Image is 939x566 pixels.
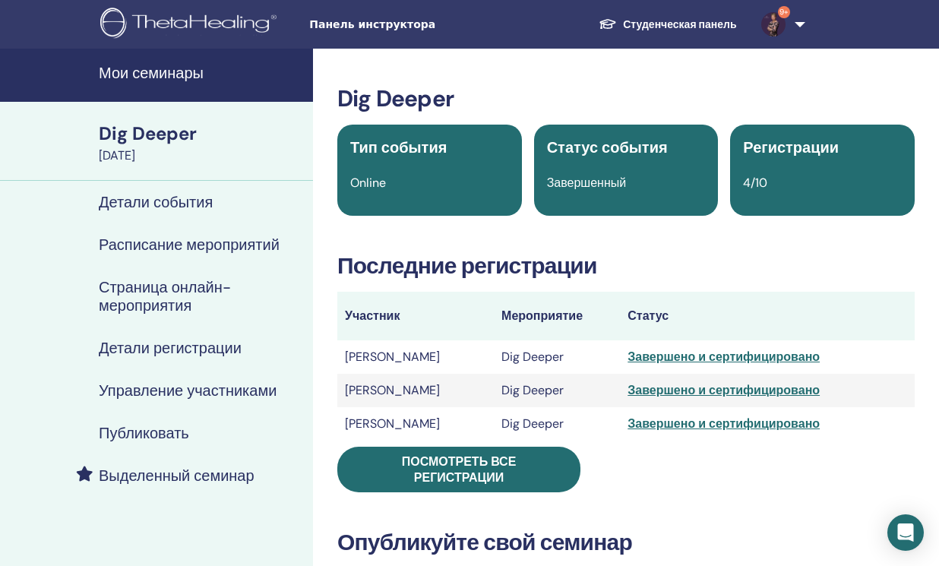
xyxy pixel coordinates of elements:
[99,193,213,211] h4: Детали события
[99,466,255,485] h4: Выделенный семинар
[547,175,627,191] span: Завершенный
[99,147,304,165] div: [DATE]
[494,407,620,441] td: Dig Deeper
[494,374,620,407] td: Dig Deeper
[628,381,907,400] div: Завершено и сертифицировано
[309,17,537,33] span: Панель инструктора
[100,8,282,42] img: logo.png
[99,278,301,315] h4: Страница онлайн-мероприятия
[337,252,915,280] h3: Последние регистрации
[494,292,620,340] th: Мероприятие
[99,236,280,254] h4: Расписание мероприятий
[337,292,494,340] th: Участник
[350,138,447,157] span: Тип события
[337,529,915,556] h3: Опубликуйте свой семинар
[99,381,277,400] h4: Управление участниками
[337,407,494,441] td: [PERSON_NAME]
[887,514,924,551] div: Open Intercom Messenger
[99,339,242,357] h4: Детали регистрации
[743,138,839,157] span: Регистрации
[99,64,304,82] h4: Мои семинары
[337,374,494,407] td: [PERSON_NAME]
[547,138,668,157] span: Статус события
[99,424,189,442] h4: Публиковать
[620,292,915,340] th: Статус
[586,11,748,39] a: Студенческая панель
[90,121,313,165] a: Dig Deeper[DATE]
[761,12,786,36] img: default.jpg
[628,415,907,433] div: Завершено и сертифицировано
[99,121,304,147] div: Dig Deeper
[599,17,617,30] img: graduation-cap-white.svg
[743,175,767,191] span: 4/10
[778,6,790,18] span: 9+
[494,340,620,374] td: Dig Deeper
[628,348,907,366] div: Завершено и сертифицировано
[337,85,915,112] h3: Dig Deeper
[337,340,494,374] td: [PERSON_NAME]
[350,175,386,191] span: Online
[402,454,517,485] span: Посмотреть все регистрации
[337,447,580,492] a: Посмотреть все регистрации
